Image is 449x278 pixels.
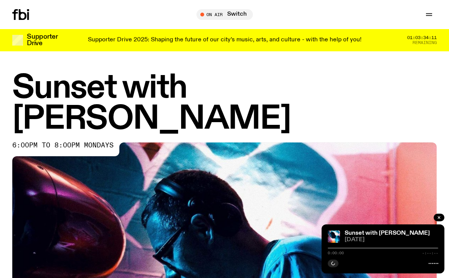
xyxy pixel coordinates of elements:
[345,230,430,236] a: Sunset with [PERSON_NAME]
[12,73,437,135] h1: Sunset with [PERSON_NAME]
[196,9,253,20] button: On AirSwitch
[328,251,344,255] span: 0:00:00
[88,37,362,44] p: Supporter Drive 2025: Shaping the future of our city’s music, arts, and culture - with the help o...
[12,142,114,149] span: 6:00pm to 8:00pm mondays
[328,231,340,243] img: Simon Caldwell stands side on, looking downwards. He has headphones on. Behind him is a brightly ...
[345,237,438,243] span: [DATE]
[413,41,437,45] span: Remaining
[422,251,438,255] span: -:--:--
[407,36,437,40] span: 01:03:34:11
[27,34,58,47] h3: Supporter Drive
